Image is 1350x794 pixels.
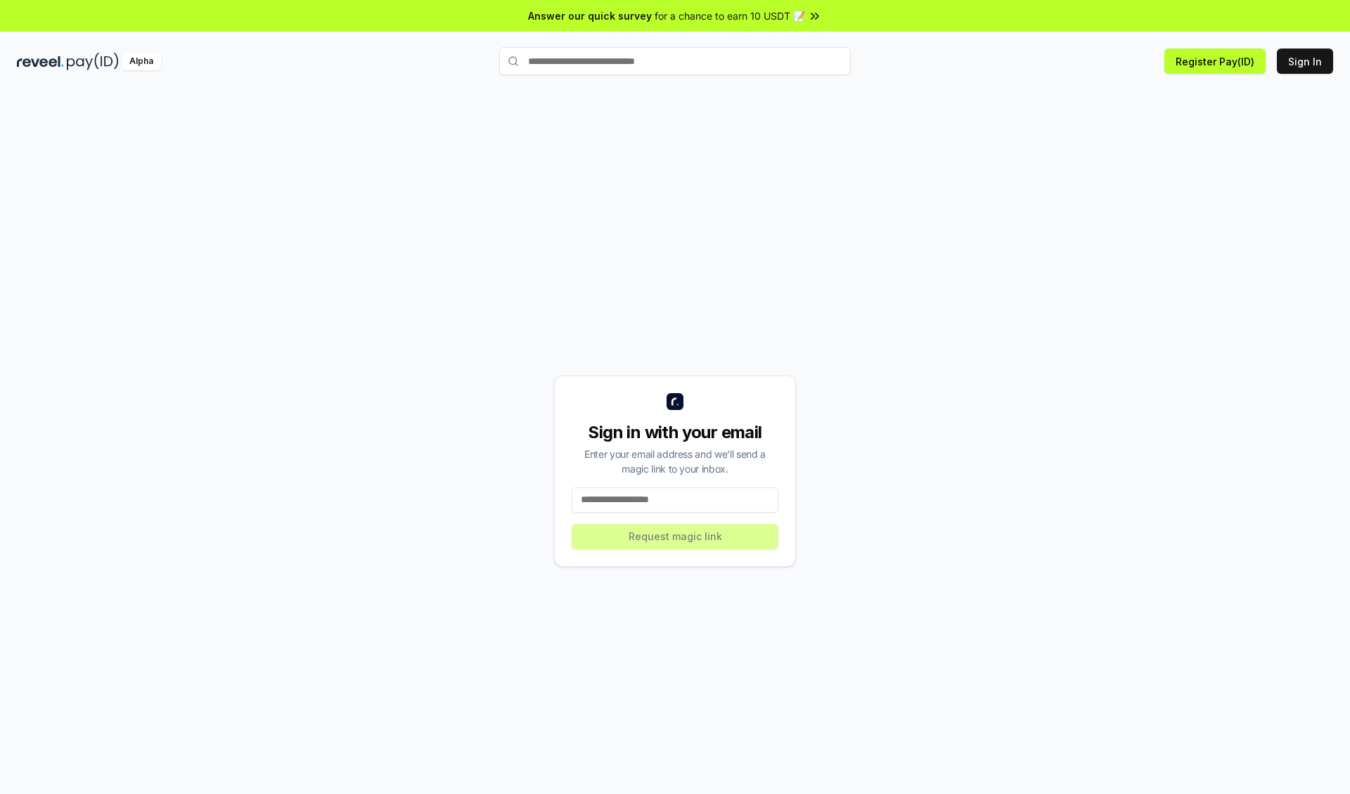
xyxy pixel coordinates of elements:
span: Answer our quick survey [528,8,652,23]
div: Sign in with your email [572,421,778,444]
img: reveel_dark [17,53,64,70]
button: Register Pay(ID) [1164,49,1266,74]
img: logo_small [667,393,683,410]
img: pay_id [67,53,119,70]
div: Alpha [122,53,161,70]
div: Enter your email address and we’ll send a magic link to your inbox. [572,447,778,476]
span: for a chance to earn 10 USDT 📝 [655,8,805,23]
button: Sign In [1277,49,1333,74]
